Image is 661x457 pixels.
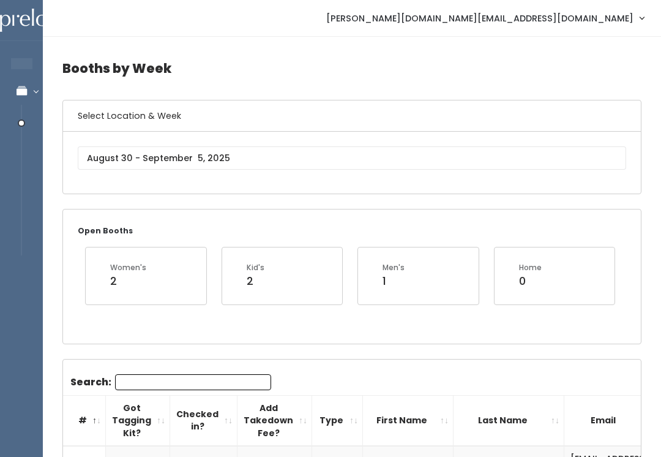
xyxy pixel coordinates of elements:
label: Search: [70,374,271,390]
a: [PERSON_NAME][DOMAIN_NAME][EMAIL_ADDRESS][DOMAIN_NAME] [314,5,656,31]
th: #: activate to sort column descending [63,395,106,446]
div: Men's [383,262,405,273]
div: Home [519,262,542,273]
input: August 30 - September 5, 2025 [78,146,626,170]
th: Last Name: activate to sort column ascending [454,395,564,446]
th: Got Tagging Kit?: activate to sort column ascending [106,395,170,446]
div: 2 [110,273,146,289]
span: [PERSON_NAME][DOMAIN_NAME][EMAIL_ADDRESS][DOMAIN_NAME] [326,12,633,25]
h6: Select Location & Week [63,100,641,132]
th: Type: activate to sort column ascending [312,395,363,446]
th: Checked in?: activate to sort column ascending [170,395,237,446]
th: Email: activate to sort column ascending [564,395,655,446]
div: 0 [519,273,542,289]
div: 1 [383,273,405,289]
small: Open Booths [78,225,133,236]
th: Add Takedown Fee?: activate to sort column ascending [237,395,312,446]
div: Kid's [247,262,264,273]
th: First Name: activate to sort column ascending [363,395,454,446]
h4: Booths by Week [62,51,641,85]
input: Search: [115,374,271,390]
div: Women's [110,262,146,273]
div: 2 [247,273,264,289]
